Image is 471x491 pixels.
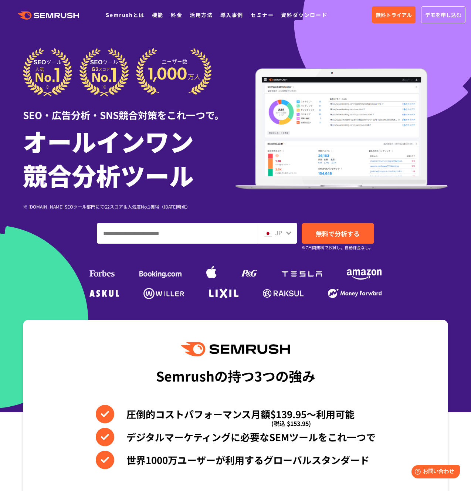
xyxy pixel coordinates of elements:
[190,11,213,18] a: 活用方法
[96,405,376,423] li: 圧倒的コストパフォーマンス月額$139.95〜利用可能
[23,96,235,122] div: SEO・広告分析・SNS競合対策をこれ一つで。
[316,229,360,238] span: 無料で分析する
[405,462,463,483] iframe: Help widget launcher
[302,244,373,251] small: ※7日間無料でお試し。自動課金なし。
[96,428,376,446] li: デジタルマーケティングに必要なSEMツールをこれ一つで
[97,223,257,243] input: ドメイン、キーワードまたはURLを入力してください
[271,414,311,433] span: (税込 $153.95)
[220,11,243,18] a: 導入事例
[376,11,412,19] span: 無料トライアル
[372,6,416,23] a: 無料トライアル
[23,203,235,210] div: ※ [DOMAIN_NAME] SEOツール部門にてG2スコア＆人気度No.1獲得（[DATE]時点）
[421,6,465,23] a: デモを申し込む
[275,228,282,237] span: JP
[302,223,374,244] a: 無料で分析する
[96,451,376,469] li: 世界1000万ユーザーが利用するグローバルスタンダード
[425,11,461,19] span: デモを申し込む
[152,11,163,18] a: 機能
[181,342,290,356] img: Semrush
[251,11,274,18] a: セミナー
[23,124,235,192] h1: オールインワン 競合分析ツール
[106,11,144,18] a: Semrushとは
[171,11,182,18] a: 料金
[156,362,315,389] div: Semrushの持つ3つの強み
[281,11,327,18] a: 資料ダウンロード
